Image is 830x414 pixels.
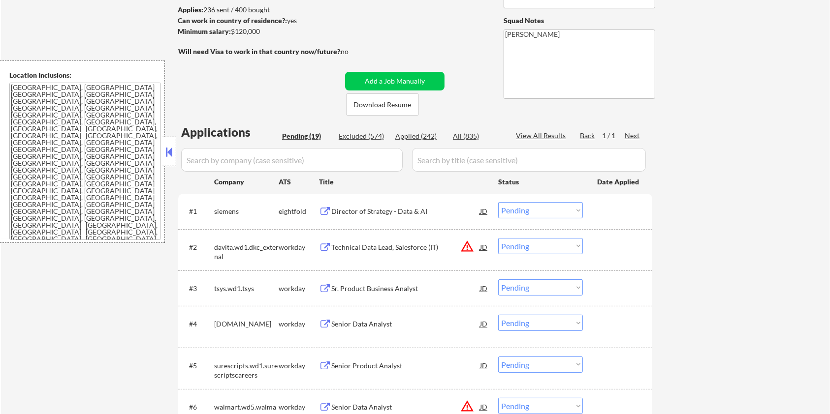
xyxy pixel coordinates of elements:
div: Applied (242) [395,131,445,141]
div: Back [580,131,596,141]
div: Senior Data Analyst [331,402,480,412]
div: JD [479,315,489,332]
button: Add a Job Manually [345,72,445,90]
div: workday [279,319,319,329]
div: no [341,47,369,57]
div: Title [319,177,489,187]
button: Download Resume [346,93,419,116]
div: yes [178,16,339,26]
div: #2 [189,242,206,252]
div: #1 [189,207,206,216]
div: workday [279,284,319,294]
div: Excluded (574) [339,131,388,141]
div: Status [498,173,583,190]
div: Date Applied [597,177,640,187]
div: eightfold [279,207,319,216]
button: warning_amber [460,239,474,253]
div: #5 [189,361,206,371]
div: JD [479,279,489,297]
div: Director of Strategy - Data & AI [331,207,480,216]
div: workday [279,361,319,371]
div: 236 sent / 400 bought [178,5,342,15]
div: siemens [214,207,279,216]
input: Search by title (case sensitive) [412,148,646,172]
div: JD [479,202,489,220]
div: View All Results [516,131,569,141]
strong: Can work in country of residence?: [178,16,287,25]
div: Next [625,131,640,141]
div: Pending (19) [282,131,331,141]
div: JD [479,356,489,374]
div: #4 [189,319,206,329]
div: Technical Data Lead, Salesforce (IT) [331,242,480,252]
div: 1 / 1 [602,131,625,141]
button: warning_amber [460,399,474,413]
div: Applications [181,126,279,138]
div: workday [279,242,319,252]
strong: Will need Visa to work in that country now/future?: [178,47,342,56]
div: Senior Data Analyst [331,319,480,329]
div: Squad Notes [504,16,655,26]
div: ATS [279,177,319,187]
div: All (835) [453,131,502,141]
strong: Minimum salary: [178,27,231,35]
div: Location Inclusions: [9,70,161,80]
div: davita.wd1.dkc_external [214,242,279,262]
div: JD [479,238,489,256]
div: tsys.wd1.tsys [214,284,279,294]
input: Search by company (case sensitive) [181,148,403,172]
div: surescripts.wd1.surescriptscareers [214,361,279,380]
div: #3 [189,284,206,294]
div: Company [214,177,279,187]
div: Sr. Product Business Analyst [331,284,480,294]
div: workday [279,402,319,412]
div: #6 [189,402,206,412]
strong: Applies: [178,5,203,14]
div: Senior Product Analyst [331,361,480,371]
div: $120,000 [178,27,342,36]
div: [DOMAIN_NAME] [214,319,279,329]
